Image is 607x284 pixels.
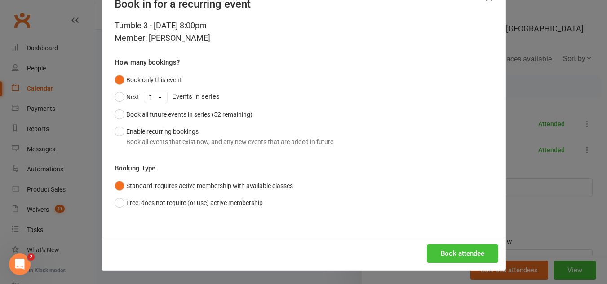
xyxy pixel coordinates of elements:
iframe: Intercom live chat [9,253,31,275]
label: Booking Type [115,163,155,174]
div: Book all events that exist now, and any new events that are added in future [126,137,333,147]
button: Book only this event [115,71,182,88]
div: Tumble 3 - [DATE] 8:00pm Member: [PERSON_NAME] [115,19,493,44]
button: Free: does not require (or use) active membership [115,194,263,211]
label: How many bookings? [115,57,180,68]
button: Book all future events in series (52 remaining) [115,106,253,123]
div: Events in series [115,88,493,105]
div: Book all future events in series (52 remaining) [126,109,253,119]
button: Enable recurring bookingsBook all events that exist now, and any new events that are added in future [115,123,333,150]
button: Standard: requires active membership with available classes [115,177,293,194]
button: Next [115,88,139,105]
button: Book attendee [427,244,498,263]
span: 2 [27,253,35,261]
